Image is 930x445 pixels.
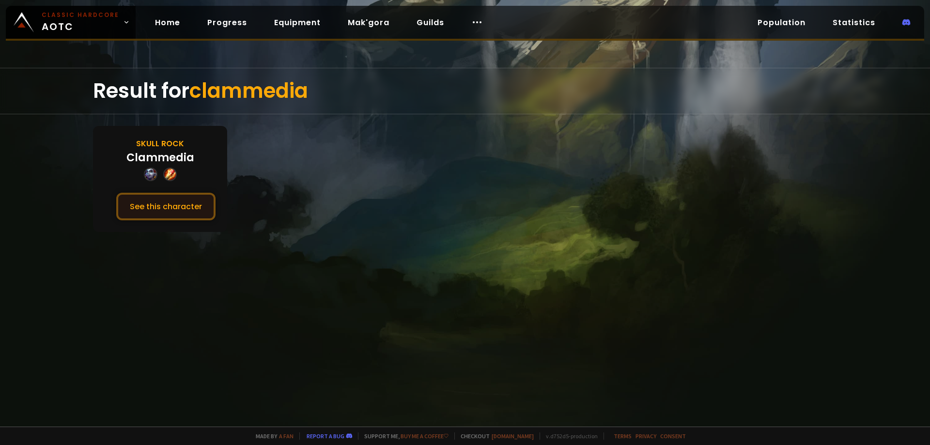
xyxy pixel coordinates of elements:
a: Home [147,13,188,32]
span: Checkout [454,432,534,440]
a: Consent [660,432,686,440]
a: Mak'gora [340,13,397,32]
div: Skull Rock [136,138,184,150]
a: Population [750,13,813,32]
a: Classic HardcoreAOTC [6,6,136,39]
span: clammedia [189,77,308,105]
a: [DOMAIN_NAME] [492,432,534,440]
a: Privacy [635,432,656,440]
a: Guilds [409,13,452,32]
span: Support me, [358,432,449,440]
span: v. d752d5 - production [540,432,598,440]
a: Statistics [825,13,883,32]
div: Clammedia [126,150,194,166]
div: Result for [93,68,837,114]
a: Terms [614,432,632,440]
span: Made by [250,432,294,440]
button: See this character [116,193,216,220]
span: AOTC [42,11,119,34]
a: Buy me a coffee [401,432,449,440]
a: Progress [200,13,255,32]
a: Equipment [266,13,328,32]
a: a fan [279,432,294,440]
small: Classic Hardcore [42,11,119,19]
a: Report a bug [307,432,344,440]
